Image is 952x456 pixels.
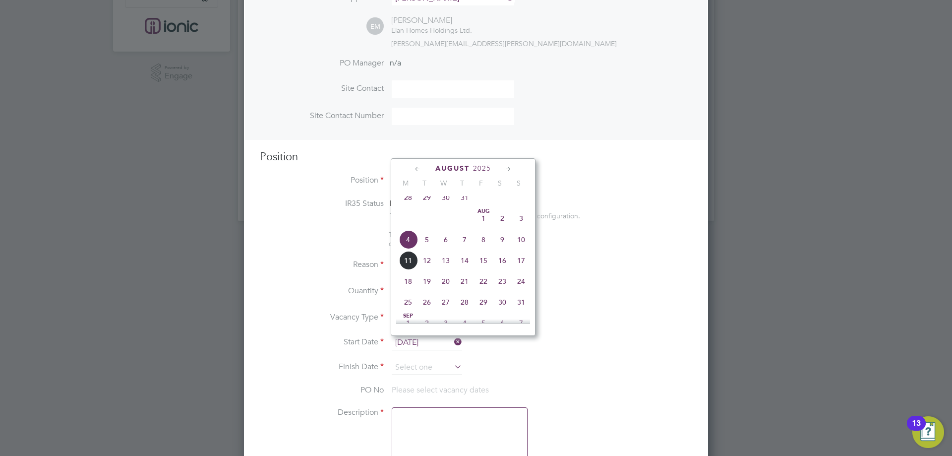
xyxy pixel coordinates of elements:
[260,58,384,68] label: PO Manager
[399,230,417,249] span: 4
[392,385,489,395] span: Please select vacancy dates
[417,314,436,332] span: 2
[512,293,531,312] span: 31
[390,198,471,208] span: Disabled for this client.
[512,251,531,270] span: 17
[391,15,472,26] div: [PERSON_NAME]
[436,188,455,207] span: 30
[436,251,455,270] span: 13
[417,272,436,291] span: 19
[473,164,491,173] span: 2025
[455,251,474,270] span: 14
[493,314,512,332] span: 6
[260,312,384,323] label: Vacancy Type
[260,385,384,395] label: PO No
[512,314,531,332] span: 7
[396,179,415,188] span: M
[436,293,455,312] span: 27
[417,188,436,207] span: 29
[417,251,436,270] span: 12
[260,286,384,296] label: Quantity
[474,209,493,214] span: Aug
[392,335,462,350] input: Select one
[512,209,531,228] span: 3
[493,209,512,228] span: 2
[260,198,384,209] label: IR35 Status
[509,179,528,188] span: S
[415,179,434,188] span: T
[399,272,417,291] span: 18
[399,293,417,312] span: 25
[390,58,401,68] span: n/a
[453,179,472,188] span: T
[493,293,512,312] span: 30
[399,251,417,270] span: 11
[391,39,617,48] span: [PERSON_NAME][EMAIL_ADDRESS][PERSON_NAME][DOMAIN_NAME]
[417,293,436,312] span: 26
[455,272,474,291] span: 21
[512,230,531,249] span: 10
[260,111,384,121] label: Site Contact Number
[399,314,417,332] span: 1
[474,209,493,228] span: 1
[435,164,470,173] span: August
[512,272,531,291] span: 24
[260,175,384,186] label: Position
[260,407,384,418] label: Description
[912,423,921,436] div: 13
[474,293,493,312] span: 29
[493,230,512,249] span: 9
[260,150,692,164] h3: Position
[434,179,453,188] span: W
[455,293,474,312] span: 28
[399,314,417,319] span: Sep
[391,26,472,35] div: Elan Homes Holdings Ltd.
[912,416,944,448] button: Open Resource Center, 13 new notifications
[392,360,462,375] input: Select one
[472,179,490,188] span: F
[260,362,384,372] label: Finish Date
[490,179,509,188] span: S
[474,314,493,332] span: 5
[436,230,455,249] span: 6
[493,272,512,291] span: 23
[417,230,436,249] span: 5
[455,188,474,207] span: 31
[493,251,512,270] span: 16
[260,337,384,347] label: Start Date
[474,272,493,291] span: 22
[366,18,384,35] span: EM
[474,230,493,249] span: 8
[474,251,493,270] span: 15
[455,314,474,332] span: 4
[260,83,384,94] label: Site Contact
[389,230,523,248] span: The status determination for this position can be updated after creating the vacancy
[436,272,455,291] span: 20
[455,230,474,249] span: 7
[260,260,384,270] label: Reason
[390,209,580,220] div: This feature can be enabled under this client's configuration.
[399,188,417,207] span: 28
[436,314,455,332] span: 3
